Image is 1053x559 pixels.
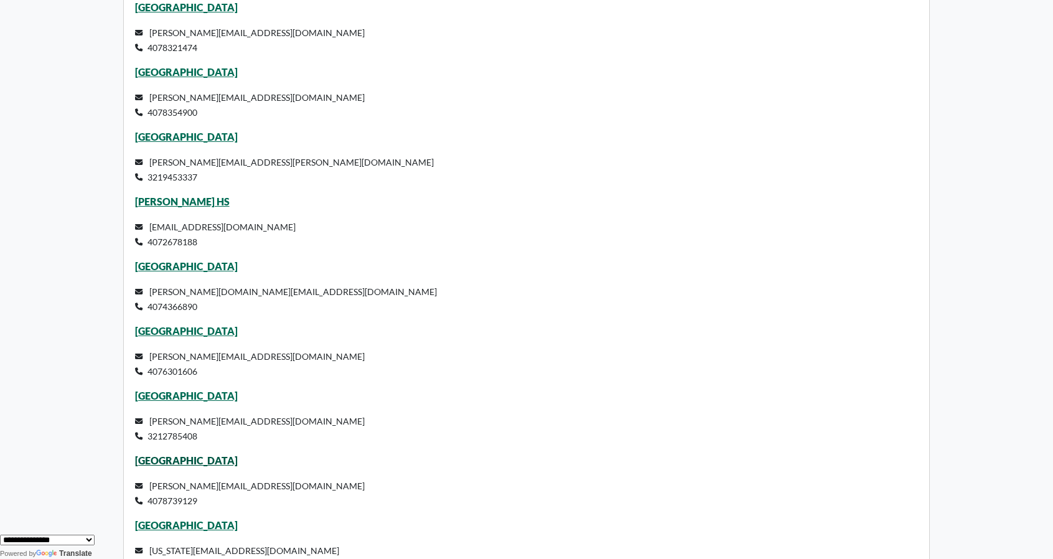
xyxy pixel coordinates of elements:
a: [PERSON_NAME] HS [135,195,230,207]
img: Google Translate [36,550,59,558]
small: [PERSON_NAME][EMAIL_ADDRESS][PERSON_NAME][DOMAIN_NAME] 3219453337 [135,157,434,182]
a: [GEOGRAPHIC_DATA] [135,325,238,337]
small: [PERSON_NAME][EMAIL_ADDRESS][DOMAIN_NAME] 4076301606 [135,351,365,377]
small: [PERSON_NAME][EMAIL_ADDRESS][DOMAIN_NAME] 4078739129 [135,481,365,506]
small: [EMAIL_ADDRESS][DOMAIN_NAME] 4072678188 [135,222,296,247]
a: [GEOGRAPHIC_DATA] [135,260,238,272]
a: [GEOGRAPHIC_DATA] [135,66,238,78]
a: [GEOGRAPHIC_DATA] [135,519,238,531]
a: [GEOGRAPHIC_DATA] [135,390,238,402]
small: [PERSON_NAME][EMAIL_ADDRESS][DOMAIN_NAME] 4078354900 [135,92,365,118]
small: [PERSON_NAME][DOMAIN_NAME][EMAIL_ADDRESS][DOMAIN_NAME] 4074366890 [135,286,438,312]
a: [GEOGRAPHIC_DATA] [135,131,238,143]
a: Translate [36,549,92,558]
small: [PERSON_NAME][EMAIL_ADDRESS][DOMAIN_NAME] 3212785408 [135,416,365,441]
small: [PERSON_NAME][EMAIL_ADDRESS][DOMAIN_NAME] 4078321474 [135,27,365,53]
a: [GEOGRAPHIC_DATA] [135,454,238,466]
a: [GEOGRAPHIC_DATA] [135,1,238,13]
